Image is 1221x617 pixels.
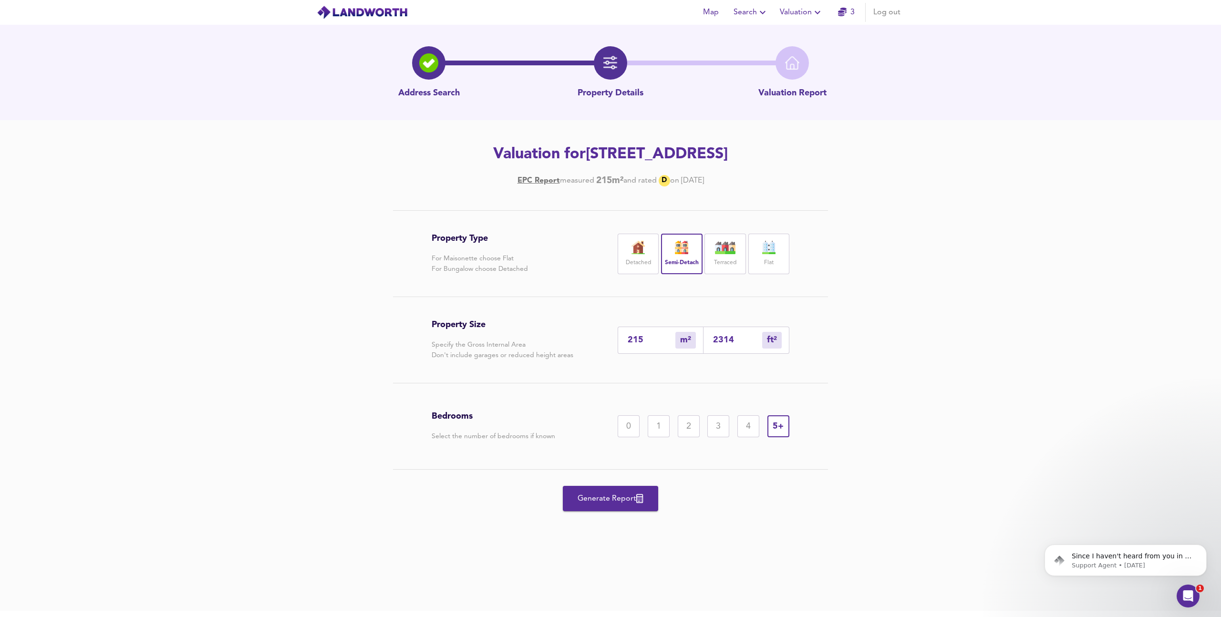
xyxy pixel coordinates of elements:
button: Generate Report [563,486,658,511]
div: Flat [748,234,789,274]
button: Log out [869,3,904,22]
button: 3 [831,3,861,22]
span: Generate Report [572,492,649,505]
span: Map [699,6,722,19]
div: 4 [737,415,759,437]
img: search-icon [419,53,438,72]
div: 1 [648,415,670,437]
p: Valuation Report [758,87,827,100]
img: home-icon [785,56,799,70]
b: 215 m² [596,175,623,186]
h3: Property Size [432,319,573,330]
a: EPC Report [517,175,560,186]
p: Specify the Gross Internal Area Don't include garages or reduced height areas [432,339,573,360]
a: 3 [838,6,855,19]
iframe: Intercom notifications message [1030,524,1221,591]
input: Sqft [713,335,762,345]
button: Search [730,3,772,22]
p: Select the number of bedrooms if known [432,431,555,442]
p: For Maisonette choose Flat For Bungalow choose Detached [432,253,528,274]
div: 2 [678,415,700,437]
img: house-icon [670,241,693,254]
img: logo [317,5,408,20]
button: Map [695,3,726,22]
img: house-icon [714,241,737,254]
span: 1 [1196,585,1204,592]
label: Terraced [714,257,736,269]
div: on [670,175,679,186]
div: D [659,175,670,186]
p: Property Details [578,87,643,100]
div: Detached [618,234,659,274]
div: 3 [707,415,729,437]
label: Detached [626,257,651,269]
div: 5+ [767,415,789,437]
h2: Valuation for [STREET_ADDRESS] [341,144,880,165]
label: Flat [764,257,774,269]
span: Search [734,6,768,19]
div: m² [762,332,782,349]
div: and rated [623,175,657,186]
div: measured [560,175,594,186]
div: Semi-Detach [661,234,702,274]
img: flat-icon [757,241,781,254]
iframe: Intercom live chat [1177,585,1200,607]
p: Address Search [398,87,460,100]
div: 0 [618,415,640,437]
div: Terraced [704,234,745,274]
span: Valuation [780,6,823,19]
label: Semi-Detach [665,257,699,269]
img: filter-icon [603,56,618,70]
h3: Bedrooms [432,411,555,422]
span: Log out [873,6,900,19]
button: Valuation [776,3,827,22]
img: house-icon [626,241,650,254]
div: [DATE] [517,175,704,186]
div: m² [675,332,696,349]
input: Enter sqm [628,335,675,345]
h3: Property Type [432,233,528,244]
